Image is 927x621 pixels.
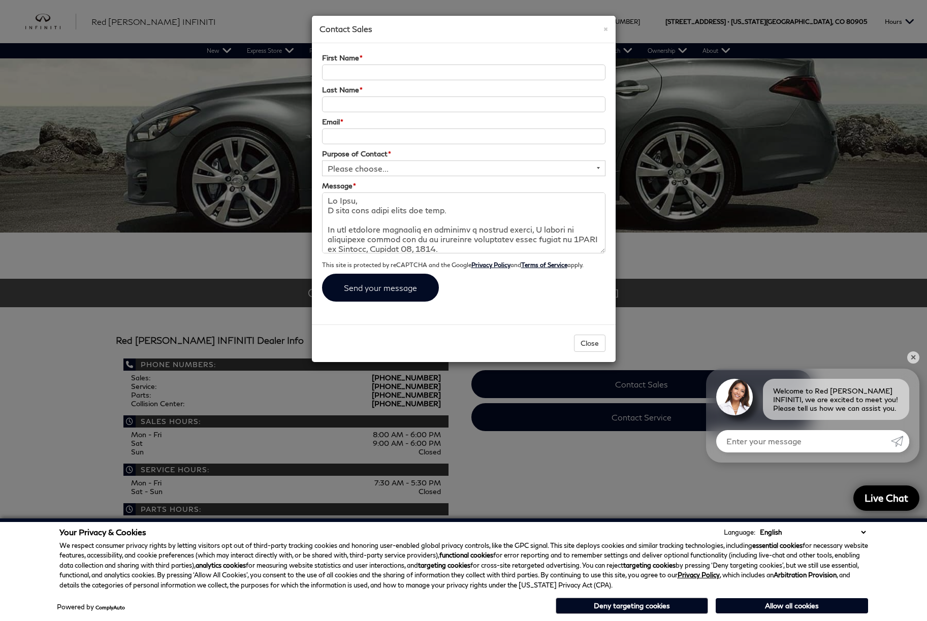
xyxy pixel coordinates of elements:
[322,181,356,190] label: Message
[59,541,868,591] p: We respect consumer privacy rights by letting visitors opt out of third-party tracking cookies an...
[603,22,608,33] button: Close
[418,561,470,569] strong: targeting cookies
[322,149,391,158] label: Purpose of Contact
[716,379,753,415] img: Agent profile photo
[95,604,125,610] a: ComplyAuto
[603,21,608,34] span: ×
[57,604,125,610] div: Powered by
[716,598,868,613] button: Allow all cookies
[623,561,676,569] strong: targeting cookies
[859,492,913,504] span: Live Chat
[774,571,837,579] strong: Arbitration Provision
[322,117,343,126] label: Email
[891,430,909,452] a: Submit
[724,529,755,536] div: Language:
[521,261,567,268] a: Terms of Service
[322,85,363,94] label: Last Name
[322,53,363,62] label: First Name
[752,541,803,549] strong: essential cookies
[763,379,909,420] div: Welcome to Red [PERSON_NAME] INFINITI, we are excited to meet you! Please tell us how we can assi...
[322,261,584,268] small: This site is protected by reCAPTCHA and the Google and apply.
[574,335,605,352] button: Close
[319,23,608,35] h4: Contact Sales
[716,430,891,452] input: Enter your message
[59,527,146,537] span: Your Privacy & Cookies
[196,561,246,569] strong: analytics cookies
[439,551,493,559] strong: functional cookies
[757,527,868,537] select: Language Select
[678,571,720,579] a: Privacy Policy
[556,598,708,614] button: Deny targeting cookies
[471,261,510,268] a: Privacy Policy
[322,274,439,302] input: Send your message
[853,485,919,511] a: Live Chat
